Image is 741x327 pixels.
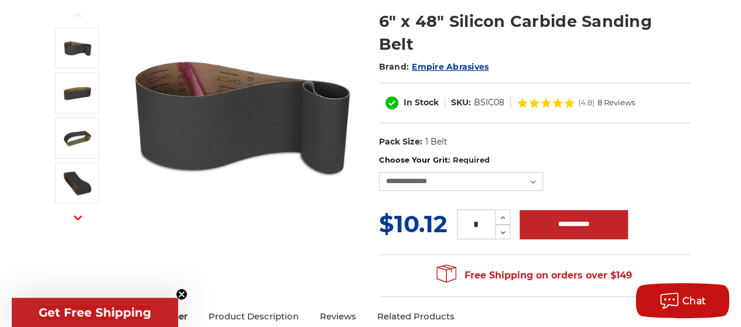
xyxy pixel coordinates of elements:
[379,209,448,238] span: $10.12
[176,288,187,300] button: Close teaser
[452,155,489,164] small: Required
[63,123,92,153] img: 6" x 48" Sanding Belt SC
[425,136,447,148] dd: 1 Belt
[682,295,706,307] span: Chat
[379,61,409,72] span: Brand:
[63,33,92,63] img: 6" x 48" Silicon Carbide File Belt
[451,97,471,109] dt: SKU:
[64,205,92,230] button: Next
[379,154,690,166] label: Choose Your Grit:
[597,99,635,106] span: 8 Reviews
[63,168,92,198] img: 6" x 48" - Silicon Carbide Sanding Belt
[379,10,690,56] h1: 6" x 48" Silicon Carbide Sanding Belt
[578,99,595,106] span: (4.8)
[474,97,504,109] dd: BSIC08
[636,283,729,318] button: Chat
[404,97,439,108] span: In Stock
[412,61,489,72] a: Empire Abrasives
[379,136,422,148] dt: Pack Size:
[63,78,92,108] img: 6" x 48" Silicon Carbide Sanding Belt
[64,2,92,27] button: Previous
[39,305,151,319] span: Get Free Shipping
[12,298,178,327] div: Get Free ShippingClose teaser
[436,264,632,287] span: Free Shipping on orders over $149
